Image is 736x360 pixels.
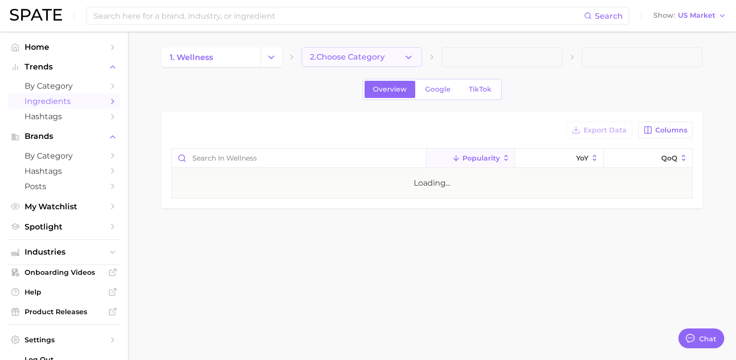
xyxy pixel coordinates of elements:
a: 1. wellness [161,47,261,67]
a: TikTok [460,81,500,98]
span: Posts [25,182,103,191]
a: Overview [365,81,415,98]
button: Popularity [427,149,515,168]
a: Spotlight [8,219,120,234]
span: YoY [576,154,588,162]
a: Help [8,285,120,299]
button: 2.Choose Category [302,47,422,67]
span: Spotlight [25,222,103,231]
img: SPATE [10,9,62,21]
a: Hashtags [8,164,120,179]
button: Columns [638,122,693,138]
span: Trends [25,63,103,71]
span: by Category [25,81,103,91]
a: Product Releases [8,304,120,319]
button: Change Category [261,47,282,67]
span: Help [25,288,103,296]
span: TikTok [469,85,491,94]
span: Hashtags [25,112,103,121]
span: QoQ [661,154,677,162]
span: Product Releases [25,307,103,316]
span: Columns [655,126,687,134]
input: Search here for a brand, industry, or ingredient [92,7,584,24]
button: Trends [8,60,120,74]
span: 1. wellness [170,53,213,62]
span: My Watchlist [25,202,103,211]
input: Search in wellness [172,149,426,167]
a: by Category [8,78,120,94]
a: Home [8,39,120,55]
span: Google [425,85,451,94]
button: Industries [8,245,120,260]
span: Onboarding Videos [25,268,103,277]
button: ShowUS Market [651,9,729,22]
button: Brands [8,129,120,144]
span: Search [595,11,623,21]
div: Loading... [414,177,450,189]
span: Industries [25,248,103,257]
span: US Market [678,13,715,18]
a: by Category [8,148,120,164]
a: Settings [8,332,120,347]
button: Export Data [566,122,632,138]
a: Onboarding Videos [8,265,120,280]
span: by Category [25,151,103,161]
span: Popularity [462,154,500,162]
a: Hashtags [8,109,120,124]
a: My Watchlist [8,199,120,214]
span: Ingredients [25,97,103,106]
span: Settings [25,335,103,344]
span: Export Data [583,126,627,134]
span: Home [25,42,103,52]
span: Overview [373,85,407,94]
a: Posts [8,179,120,194]
a: Google [417,81,459,98]
span: 2. Choose Category [310,53,385,62]
button: QoQ [604,149,692,168]
span: Brands [25,132,103,141]
a: Ingredients [8,94,120,109]
button: YoY [515,149,604,168]
span: Hashtags [25,166,103,176]
span: Show [653,13,675,18]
